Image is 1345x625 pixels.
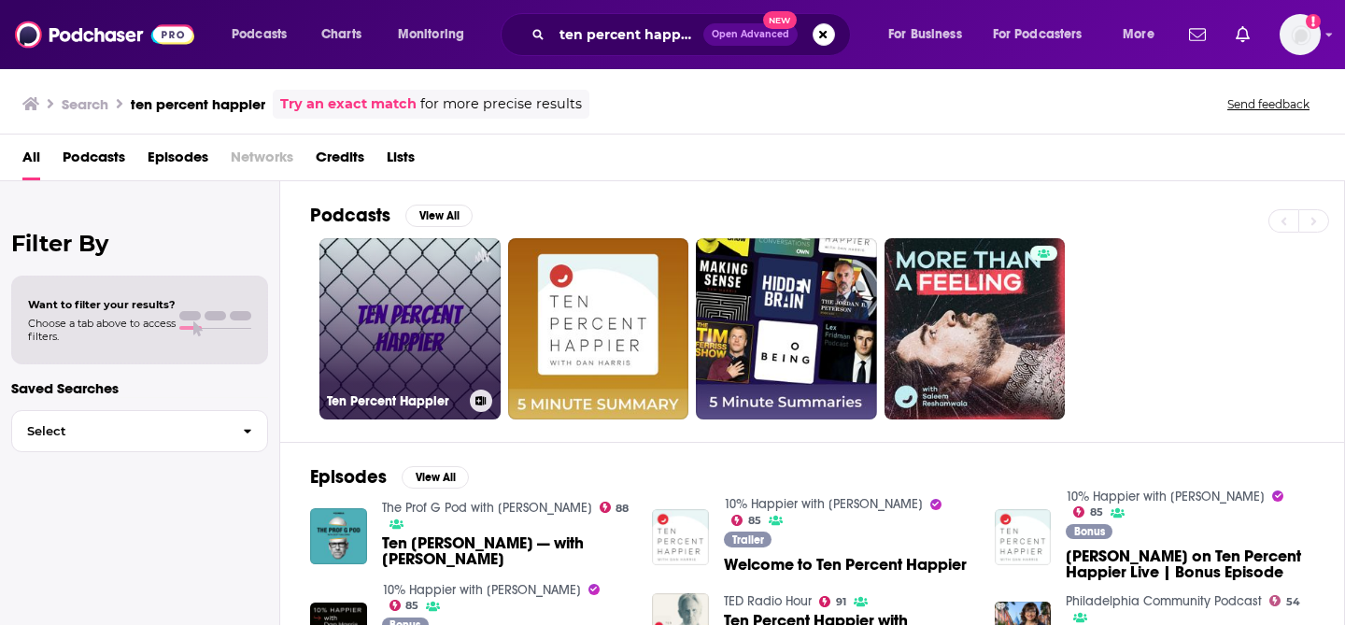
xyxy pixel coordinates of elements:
span: Networks [231,142,293,180]
img: Ten Percent Happier — with Scott Galloway [310,508,367,565]
a: Charts [309,20,373,50]
button: open menu [981,20,1110,50]
span: 85 [405,602,418,610]
a: All [22,142,40,180]
span: New [763,11,797,29]
a: Show notifications dropdown [1182,19,1213,50]
a: 88 [600,502,630,513]
span: Want to filter your results? [28,298,176,311]
span: Monitoring [398,21,464,48]
a: 85 [731,515,761,526]
svg: Add a profile image [1306,14,1321,29]
span: Ten [PERSON_NAME] — with [PERSON_NAME] [382,535,630,567]
span: Trailer [732,534,764,546]
h3: Search [62,95,108,113]
a: Philadelphia Community Podcast [1066,593,1262,609]
span: More [1123,21,1154,48]
span: 85 [1090,508,1103,517]
a: 10% Happier with Dan Harris [1066,489,1265,504]
button: open menu [875,20,985,50]
span: Select [12,425,228,437]
button: Show profile menu [1280,14,1321,55]
a: Welcome to Ten Percent Happier [724,557,967,573]
a: Show notifications dropdown [1228,19,1257,50]
button: View All [405,205,473,227]
span: 54 [1286,598,1300,606]
a: Lists [387,142,415,180]
a: 54 [1269,595,1300,606]
span: 91 [836,598,846,606]
h3: Ten Percent Happier [327,393,462,409]
h2: Filter By [11,230,268,257]
a: Ten Percent Happier — with Scott Galloway [382,535,630,567]
input: Search podcasts, credits, & more... [552,20,703,50]
a: 85 [389,600,419,611]
span: 88 [616,504,629,513]
a: EpisodesView All [310,465,469,489]
span: For Podcasters [993,21,1083,48]
button: open menu [1110,20,1178,50]
img: Podchaser - Follow, Share and Rate Podcasts [15,17,194,52]
span: 85 [748,517,761,525]
img: User Profile [1280,14,1321,55]
h3: ten percent happier [131,95,265,113]
a: Episodes [148,142,208,180]
a: 85 [1073,506,1103,518]
button: open menu [385,20,488,50]
span: Charts [321,21,361,48]
span: [PERSON_NAME] on Ten Percent Happier Live | Bonus Episode [1066,548,1314,580]
a: Jack Kornfield on Ten Percent Happier Live | Bonus Episode [1066,548,1314,580]
span: Open Advanced [712,30,789,39]
a: PodcastsView All [310,204,473,227]
span: Choose a tab above to access filters. [28,317,176,343]
a: 91 [819,596,846,607]
p: Saved Searches [11,379,268,397]
button: open menu [219,20,311,50]
a: TED Radio Hour [724,593,812,609]
a: 10% Happier with Dan Harris [382,582,581,598]
span: Podcasts [232,21,287,48]
button: Send feedback [1222,96,1315,112]
a: Credits [316,142,364,180]
h2: Podcasts [310,204,390,227]
button: Open AdvancedNew [703,23,798,46]
a: The Prof G Pod with Scott Galloway [382,500,592,516]
button: View All [402,466,469,489]
span: For Business [888,21,962,48]
span: Logged in as megcassidy [1280,14,1321,55]
div: Search podcasts, credits, & more... [518,13,869,56]
img: Jack Kornfield on Ten Percent Happier Live | Bonus Episode [995,509,1052,566]
span: Bonus [1074,526,1105,537]
a: Podcasts [63,142,125,180]
h2: Episodes [310,465,387,489]
span: for more precise results [420,93,582,115]
img: Welcome to Ten Percent Happier [652,509,709,566]
a: Try an exact match [280,93,417,115]
a: 10% Happier with Dan Harris [724,496,923,512]
a: Ten Percent Happier [319,238,501,419]
button: Select [11,410,268,452]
